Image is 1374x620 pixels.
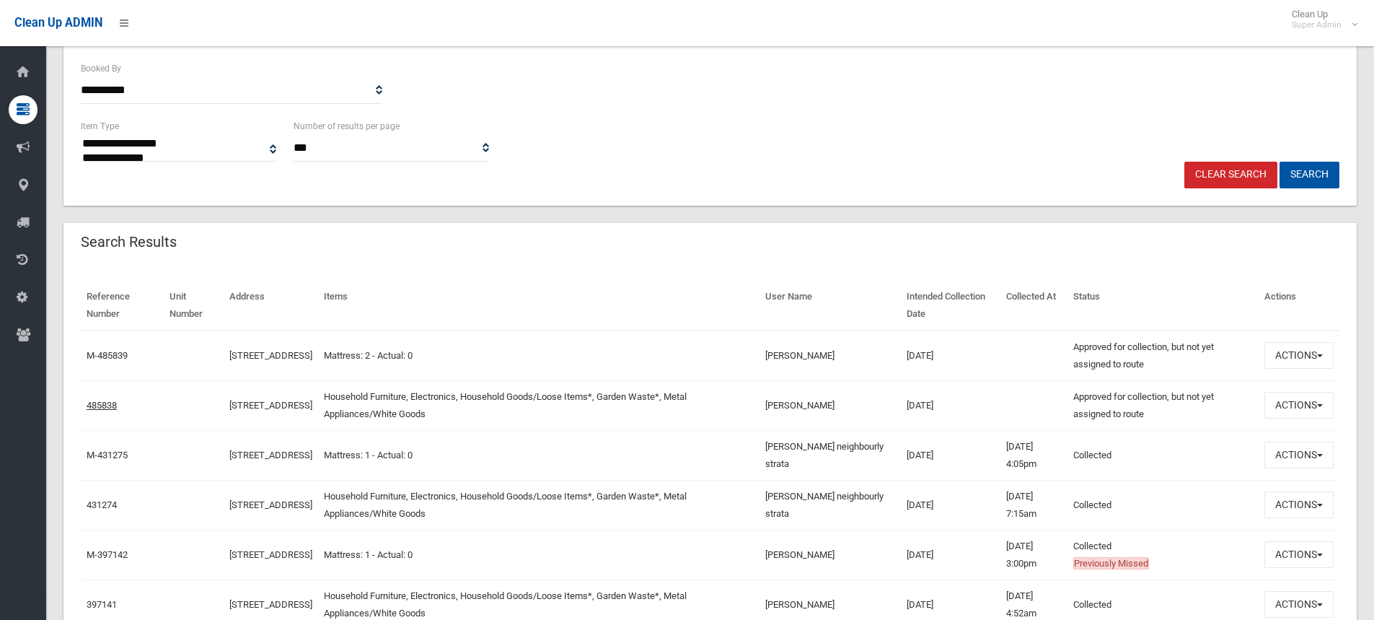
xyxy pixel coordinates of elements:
[1184,162,1277,188] a: Clear Search
[901,281,1000,331] th: Intended Collection Date
[229,499,312,510] a: [STREET_ADDRESS]
[81,118,119,134] label: Item Type
[1259,281,1339,331] th: Actions
[1067,530,1259,580] td: Collected
[1264,442,1334,468] button: Actions
[759,380,901,430] td: [PERSON_NAME]
[1073,557,1149,569] span: Previously Missed
[1067,281,1259,331] th: Status
[229,450,312,460] a: [STREET_ADDRESS]
[318,530,759,580] td: Mattress: 1 - Actual: 0
[87,400,117,411] a: 485838
[1067,331,1259,381] td: Approved for collection, but not yet assigned to route
[1067,380,1259,430] td: Approved for collection, but not yet assigned to route
[87,549,128,560] a: M-397142
[1000,480,1067,530] td: [DATE] 7:15am
[318,331,759,381] td: Mattress: 2 - Actual: 0
[318,430,759,480] td: Mattress: 1 - Actual: 0
[87,599,117,610] a: 397141
[224,281,318,331] th: Address
[318,380,759,430] td: Household Furniture, Electronics, Household Goods/Loose Items*, Garden Waste*, Metal Appliances/W...
[1292,19,1342,30] small: Super Admin
[87,499,117,510] a: 431274
[229,549,312,560] a: [STREET_ADDRESS]
[63,228,194,256] header: Search Results
[229,350,312,361] a: [STREET_ADDRESS]
[1264,541,1334,568] button: Actions
[318,480,759,530] td: Household Furniture, Electronics, Household Goods/Loose Items*, Garden Waste*, Metal Appliances/W...
[759,430,901,480] td: [PERSON_NAME] neighbourly strata
[294,118,400,134] label: Number of results per page
[229,400,312,411] a: [STREET_ADDRESS]
[901,331,1000,381] td: [DATE]
[1264,492,1334,518] button: Actions
[87,450,128,460] a: M-431275
[901,380,1000,430] td: [DATE]
[1067,430,1259,480] td: Collected
[901,530,1000,580] td: [DATE]
[14,16,102,30] span: Clean Up ADMIN
[318,281,759,331] th: Items
[901,480,1000,530] td: [DATE]
[1285,9,1356,30] span: Clean Up
[1264,392,1334,419] button: Actions
[229,599,312,610] a: [STREET_ADDRESS]
[87,350,128,361] a: M-485839
[759,281,901,331] th: User Name
[759,480,901,530] td: [PERSON_NAME] neighbourly strata
[1067,480,1259,530] td: Collected
[1000,530,1067,580] td: [DATE] 3:00pm
[1000,281,1067,331] th: Collected At
[81,61,121,77] label: Booked By
[81,281,164,331] th: Reference Number
[759,530,901,580] td: [PERSON_NAME]
[759,331,901,381] td: [PERSON_NAME]
[901,430,1000,480] td: [DATE]
[1000,430,1067,480] td: [DATE] 4:05pm
[1280,162,1339,188] button: Search
[1264,342,1334,369] button: Actions
[1264,591,1334,618] button: Actions
[164,281,224,331] th: Unit Number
